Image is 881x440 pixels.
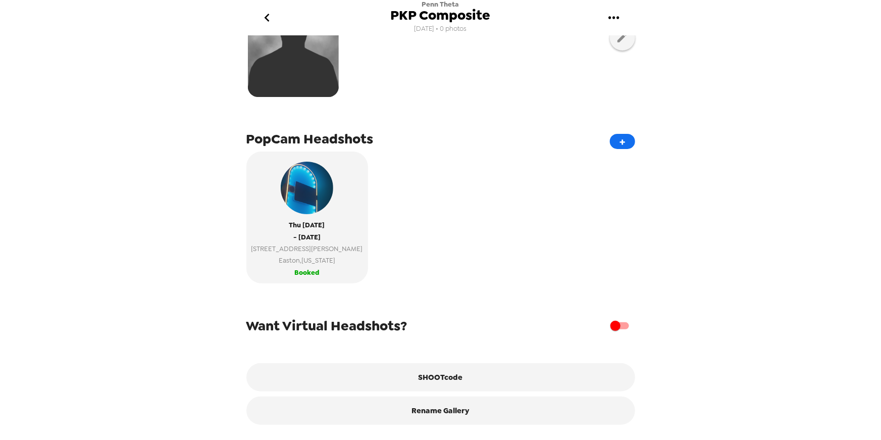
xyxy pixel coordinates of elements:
[294,267,320,278] span: Booked
[293,231,321,243] span: - [DATE]
[391,9,491,22] span: PKP Composite
[246,363,635,392] button: SHOOTcode
[289,219,325,231] span: Thu [DATE]
[251,2,284,34] button: go back
[598,2,631,34] button: gallery menu
[414,22,467,36] span: [DATE] • 0 photos
[610,134,635,149] button: +
[246,317,407,335] span: Want Virtual Headshots?
[251,243,363,255] span: [STREET_ADDRESS][PERSON_NAME]
[246,152,368,283] button: popcam exampleThu [DATE]- [DATE][STREET_ADDRESS][PERSON_NAME]Easton,[US_STATE]Booked
[246,130,374,148] span: PopCam Headshots
[246,397,635,425] button: Rename Gallery
[281,162,333,214] img: popcam example
[251,255,363,266] span: Easton , [US_STATE]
